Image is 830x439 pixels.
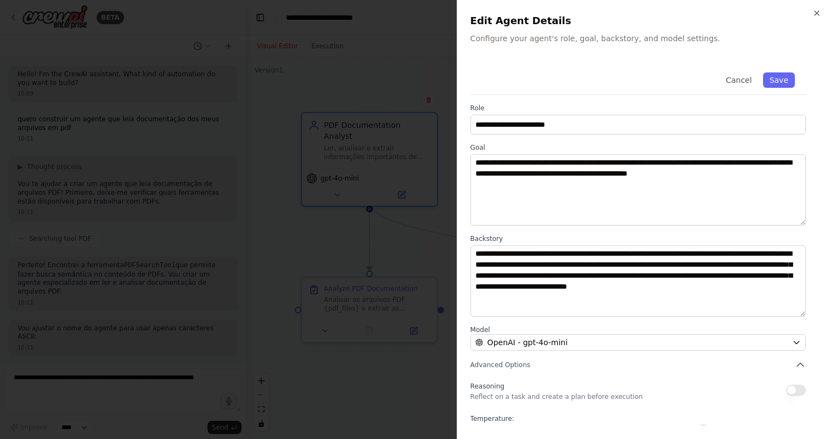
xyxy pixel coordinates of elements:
[470,361,530,369] span: Advanced Options
[470,382,504,390] span: Reasoning
[470,334,806,351] button: OpenAI - gpt-4o-mini
[470,13,817,29] h2: Edit Agent Details
[470,143,806,152] label: Goal
[470,359,806,370] button: Advanced Options
[470,234,806,243] label: Backstory
[470,33,817,44] p: Configure your agent's role, goal, backstory, and model settings.
[470,104,806,112] label: Role
[470,325,806,334] label: Model
[487,337,568,348] span: OpenAI - gpt-4o-mini
[470,414,514,423] span: Temperature:
[763,72,795,88] button: Save
[719,72,758,88] button: Cancel
[470,392,643,401] p: Reflect on a task and create a plan before execution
